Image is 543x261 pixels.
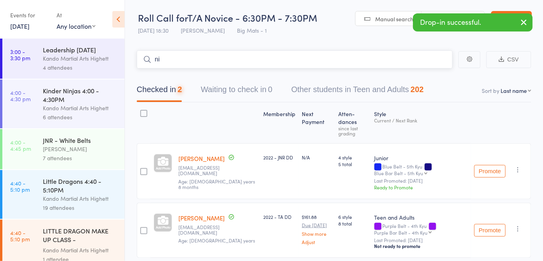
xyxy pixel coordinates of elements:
button: CSV [486,51,531,68]
div: Atten­dances [335,106,371,140]
div: Junior [374,154,468,162]
a: [PERSON_NAME] [178,154,225,163]
span: T/A Novice - 6:30PM - 7:30PM [187,11,317,24]
span: 8 total [338,220,368,227]
a: 4:00 -4:45 pmJNR - White Belts[PERSON_NAME]7 attendees [2,129,125,169]
div: Kinder Ninjas 4:00 - 4:30PM [43,86,118,104]
div: Kando Martial Arts Highett [43,194,118,203]
div: Ready to Promote [374,184,468,191]
div: 4 attendees [43,63,118,72]
div: Kando Martial Arts Highett [43,54,118,63]
time: 4:00 - 4:45 pm [10,139,31,152]
small: Last Promoted: [DATE] [374,178,468,183]
a: Exit roll call [491,11,532,27]
div: 19 attendees [43,203,118,212]
a: 4:00 -4:30 pmKinder Ninjas 4:00 - 4:30PMKando Martial Arts Highett6 attendees [2,80,125,128]
button: Promote [474,165,506,178]
button: Other students in Teen and Adults202 [291,81,424,102]
div: Not ready to promote [374,243,468,249]
div: 202 [411,85,424,94]
div: Little Dragons 4:40 - 5:10PM [43,177,118,194]
span: 5 total [338,161,368,167]
div: 2022 - JNR DD [263,154,295,161]
div: 2 [178,85,182,94]
div: Drop-in successful. [413,13,533,31]
div: N/A [302,154,332,161]
button: Waiting to check in0 [201,81,272,102]
div: Membership [260,106,299,140]
small: aiurovet@hotmail.com [178,224,257,236]
div: 0 [268,85,272,94]
input: Search by name [137,50,453,68]
div: Last name [501,87,527,94]
time: 4:00 - 4:30 pm [10,89,31,102]
a: [PERSON_NAME] [178,214,225,222]
small: amandadummett@gmail.com [178,165,257,176]
div: Kando Martial Arts Highett [43,104,118,113]
a: [DATE] [10,22,29,30]
div: Next Payment [299,106,335,140]
div: Blue Bar Belt - 5th Kyu [374,170,424,176]
div: $161.88 [302,213,332,244]
time: 3:00 - 3:30 pm [10,48,30,61]
span: Big Mats - 1 [237,26,267,34]
div: Events for [10,9,49,22]
span: Age: [DEMOGRAPHIC_DATA] years [178,237,255,244]
small: Due [DATE] [302,222,332,228]
span: Roll Call for [138,11,187,24]
div: 2022 - TA DD [263,213,295,220]
button: Promote [474,224,506,237]
label: Sort by [482,87,499,94]
button: Checked in2 [137,81,182,102]
a: 3:00 -3:30 pmLeadership [DATE]Kando Martial Arts Highett4 attendees [2,39,125,79]
a: Adjust [302,239,332,244]
span: Age: [DEMOGRAPHIC_DATA] years 8 months [178,178,255,190]
div: Purple Bar Belt - 4th Kyu [374,230,428,235]
span: [PERSON_NAME] [181,26,225,34]
div: Style [371,106,471,140]
span: 6 style [338,213,368,220]
div: since last grading [338,126,368,136]
div: 7 attendees [43,154,118,163]
span: Manual search [375,15,413,23]
a: 4:40 -5:10 pmLittle Dragons 4:40 - 5:10PMKando Martial Arts Highett19 attendees [2,170,125,219]
time: 4:40 - 5:10 pm [10,180,30,193]
div: 6 attendees [43,113,118,122]
span: 4 style [338,154,368,161]
span: [DATE] 18:30 [138,26,169,34]
div: Blue Belt - 5th Kyu [374,164,468,176]
div: Purple Belt - 4th Kyu [374,223,468,235]
div: LITTLE DRAGON MAKE UP CLASS - [PERSON_NAME] [43,226,118,246]
div: JNR - White Belts [43,136,118,144]
div: At [57,9,95,22]
div: [PERSON_NAME] [43,144,118,154]
div: Kando Martial Arts Highett [43,246,118,255]
small: Last Promoted: [DATE] [374,237,468,243]
time: 4:40 - 5:10 pm [10,230,30,242]
a: Show more [302,231,332,236]
div: Leadership [DATE] [43,45,118,54]
div: Teen and Adults [374,213,468,221]
div: Any location [57,22,95,30]
div: Current / Next Rank [374,118,468,123]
